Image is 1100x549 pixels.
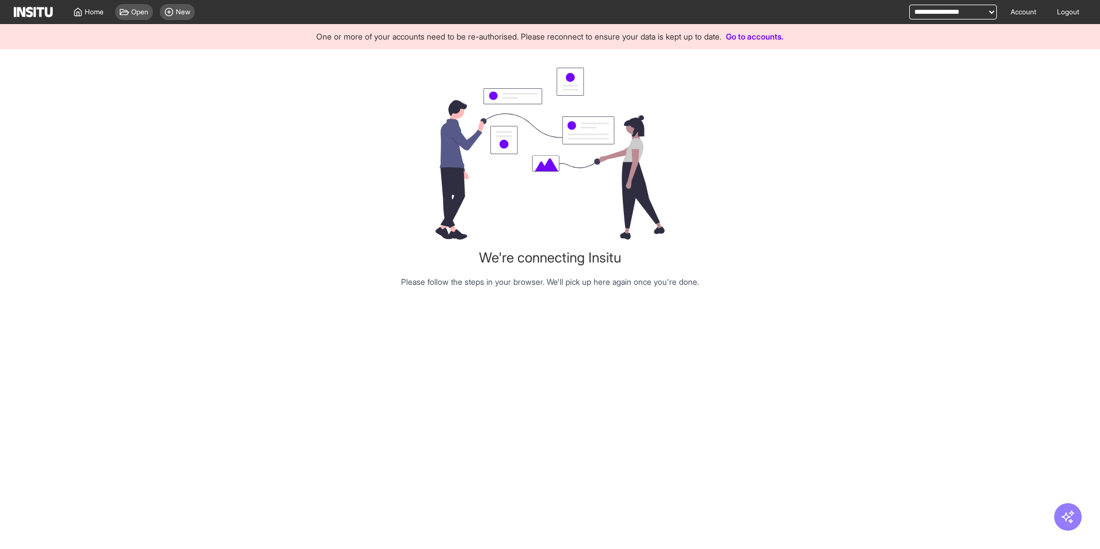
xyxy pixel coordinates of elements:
a: Go to accounts. [726,32,784,41]
img: Logo [14,7,53,17]
span: One or more of your accounts need to be re-authorised. Please reconnect to ensure your data is ke... [316,32,721,41]
h1: We're connecting Insitu [479,249,621,267]
span: New [176,7,190,17]
p: Please follow the steps in your browser. We'll pick up here again once you're done. [401,276,699,288]
span: Home [85,7,104,17]
span: Open [131,7,148,17]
